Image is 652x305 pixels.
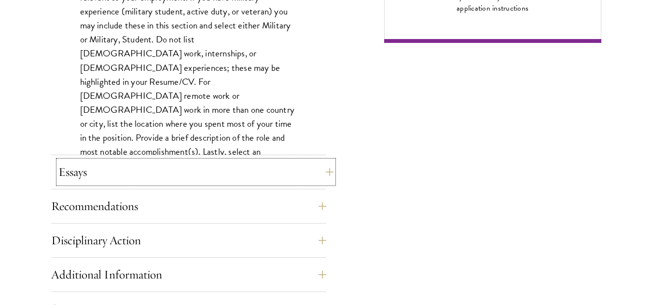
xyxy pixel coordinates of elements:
button: Essays [58,160,333,184]
button: Disciplinary Action [51,229,326,252]
button: Additional Information [51,263,326,286]
button: Recommendations [51,195,326,218]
